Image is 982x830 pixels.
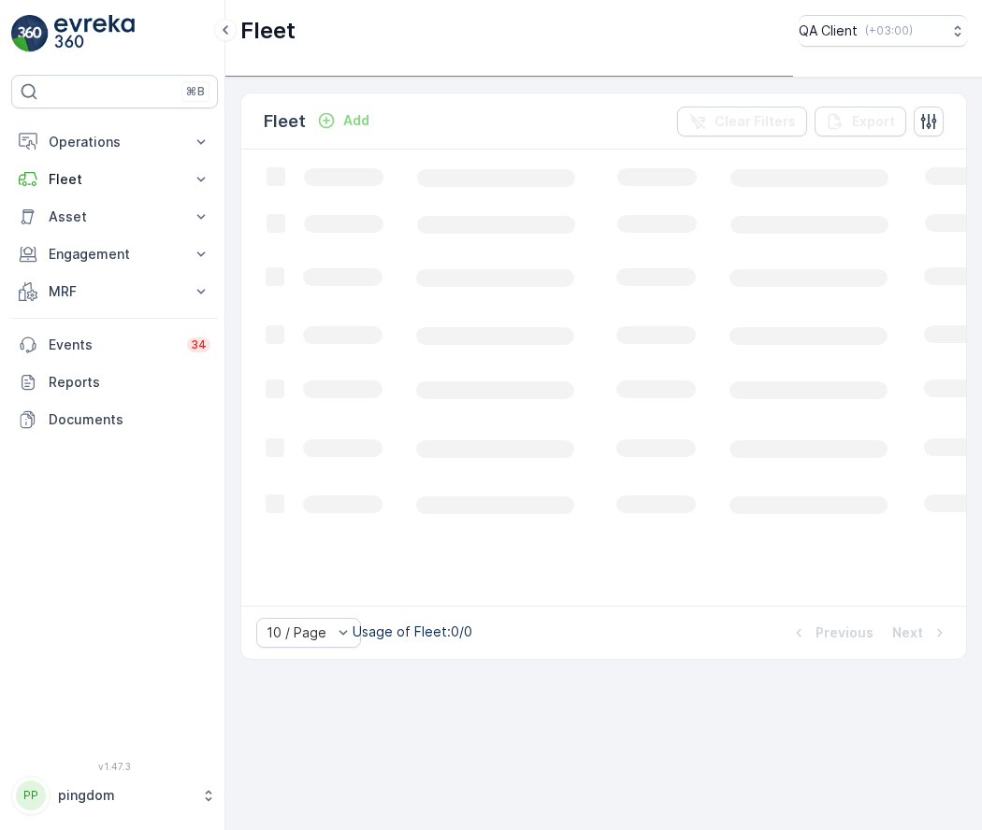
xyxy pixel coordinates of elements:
[54,15,135,52] img: logo_light-DOdMpM7g.png
[11,401,218,438] a: Documents
[191,337,207,352] p: 34
[49,373,210,392] p: Reports
[11,761,218,772] span: v 1.47.3
[11,776,218,815] button: PPpingdom
[865,23,913,38] p: ( +03:00 )
[11,273,218,310] button: MRF
[240,16,296,46] p: Fleet
[49,410,210,429] p: Documents
[49,336,176,354] p: Events
[186,84,205,99] p: ⌘B
[11,326,218,364] a: Events34
[343,111,369,130] p: Add
[49,170,181,189] p: Fleet
[310,109,377,132] button: Add
[852,112,895,131] p: Export
[49,207,181,226] p: Asset
[11,236,218,273] button: Engagement
[799,15,967,47] button: QA Client(+03:00)
[815,107,906,136] button: Export
[816,623,874,642] p: Previous
[787,622,875,644] button: Previous
[11,161,218,198] button: Fleet
[11,364,218,401] a: Reports
[49,245,181,264] p: Engagement
[353,622,472,641] p: Usage of Fleet : 0/0
[11,123,218,161] button: Operations
[890,622,951,644] button: Next
[16,780,46,810] div: PP
[49,133,181,151] p: Operations
[677,107,807,136] button: Clear Filters
[892,623,923,642] p: Next
[11,198,218,236] button: Asset
[58,786,192,805] p: pingdom
[49,282,181,301] p: MRF
[715,112,796,131] p: Clear Filters
[264,108,306,135] p: Fleet
[11,15,49,52] img: logo
[799,21,858,40] p: QA Client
